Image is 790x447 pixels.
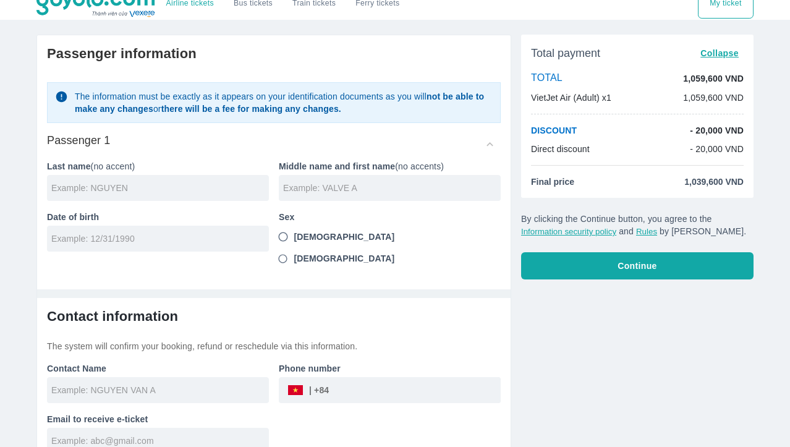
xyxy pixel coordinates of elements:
font: 1,059,600 VND [683,74,744,83]
font: By clicking the Continue button, you agree to the [521,214,712,224]
font: 20,000 VND [695,144,744,154]
font: The information must be exactly as it appears on your identification documents as you will [75,92,427,101]
input: Example: 12/31/1990 [51,232,257,245]
font: Collapse [700,48,739,58]
font: Middle name and first name [279,161,395,171]
font: Passenger information [47,46,197,61]
font: The system will confirm your booking, refund or reschedule via this information. [47,341,357,351]
font: Date of birth [47,212,99,222]
button: Collapse [695,45,744,62]
input: Example: VALVE A [283,182,501,194]
font: Contact information [47,309,178,324]
font: 1,059,600 VND [683,93,744,103]
font: or [153,104,161,114]
font: [DEMOGRAPHIC_DATA] [294,232,395,242]
font: DISCOUNT [531,126,577,135]
font: Email to receive e-ticket [47,414,148,424]
font: Continue [618,261,656,271]
input: Example: NGUYEN [51,182,269,194]
font: and [619,226,634,236]
font: (no accent) [91,161,135,171]
font: [DEMOGRAPHIC_DATA] [294,253,395,263]
button: Continue [521,252,754,279]
font: 1 [104,134,110,147]
input: Example: NGUYEN VAN A [51,384,269,396]
font: Phone number [279,364,341,373]
font: Last name [47,161,91,171]
button: Information security policy [521,227,616,236]
font: 20,000 VND [695,126,744,135]
font: 1,039,600 VND [684,177,744,187]
input: Example: abc@gmail.com [51,435,269,447]
font: by [PERSON_NAME]. [660,226,746,236]
button: Rules [636,227,657,236]
font: there will be a fee for making any changes. [161,104,341,114]
font: Sex [279,212,294,222]
font: - [690,144,693,154]
font: Final price [531,177,574,187]
font: VietJet Air (Adult) x1 [531,93,611,103]
font: Total payment [531,47,600,59]
font: Direct discount [531,144,590,154]
font: Contact Name [47,364,106,373]
font: Passenger [47,134,101,147]
font: TOTAL [531,72,563,83]
font: (no accents) [395,161,444,171]
font: - [690,126,693,135]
